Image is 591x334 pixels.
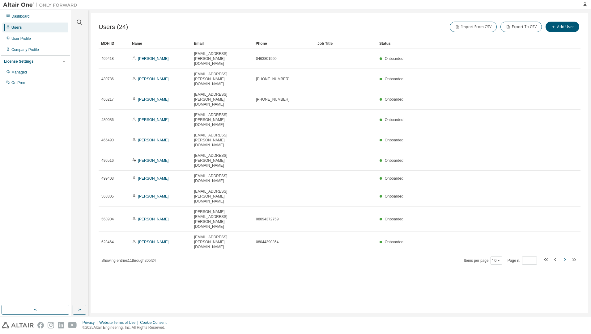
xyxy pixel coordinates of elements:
a: [PERSON_NAME] [138,77,169,81]
div: Status [379,39,548,48]
span: [EMAIL_ADDRESS][DOMAIN_NAME] [194,173,250,183]
img: facebook.svg [37,322,44,328]
span: 08044390354 [256,240,278,244]
span: [PHONE_NUMBER] [256,97,289,102]
button: Add User [546,22,579,32]
span: 08094372759 [256,217,278,222]
span: 496516 [101,158,114,163]
span: 499403 [101,176,114,181]
span: Onboarded [385,77,403,81]
a: [PERSON_NAME] [138,194,169,198]
span: 568904 [101,217,114,222]
span: 0463801960 [256,56,277,61]
span: [PERSON_NAME][EMAIL_ADDRESS][PERSON_NAME][DOMAIN_NAME] [194,209,250,229]
div: Users [11,25,22,30]
a: [PERSON_NAME] [138,138,169,142]
a: [PERSON_NAME] [138,158,169,163]
div: On Prem [11,80,26,85]
span: [EMAIL_ADDRESS][PERSON_NAME][DOMAIN_NAME] [194,133,250,148]
div: Privacy [83,320,99,325]
div: Phone [256,39,313,48]
a: [PERSON_NAME] [138,217,169,221]
span: [EMAIL_ADDRESS][PERSON_NAME][DOMAIN_NAME] [194,51,250,66]
span: [EMAIL_ADDRESS][PERSON_NAME][DOMAIN_NAME] [194,112,250,127]
span: [EMAIL_ADDRESS][PERSON_NAME][DOMAIN_NAME] [194,153,250,168]
div: Managed [11,70,27,75]
a: [PERSON_NAME] [138,118,169,122]
span: 465490 [101,138,114,143]
span: Onboarded [385,194,403,198]
div: MDH ID [101,39,127,48]
span: Page n. [508,257,537,265]
div: Website Terms of Use [99,320,140,325]
img: altair_logo.svg [2,322,34,328]
span: [EMAIL_ADDRESS][PERSON_NAME][DOMAIN_NAME] [194,189,250,204]
span: [EMAIL_ADDRESS][PERSON_NAME][DOMAIN_NAME] [194,72,250,86]
span: Showing entries 11 through 20 of 24 [101,258,156,263]
div: Cookie Consent [140,320,170,325]
span: [EMAIL_ADDRESS][PERSON_NAME][DOMAIN_NAME] [194,235,250,249]
span: Onboarded [385,56,403,61]
div: License Settings [4,59,33,64]
div: Email [194,39,251,48]
span: Onboarded [385,176,403,181]
img: linkedin.svg [58,322,64,328]
span: Onboarded [385,138,403,142]
span: Onboarded [385,97,403,102]
span: [EMAIL_ADDRESS][PERSON_NAME][DOMAIN_NAME] [194,92,250,107]
img: youtube.svg [68,322,77,328]
span: Items per page [464,257,502,265]
span: 563805 [101,194,114,199]
span: 409418 [101,56,114,61]
button: 10 [492,258,500,263]
p: © 2025 Altair Engineering, Inc. All Rights Reserved. [83,325,170,330]
div: Job Title [317,39,374,48]
span: [PHONE_NUMBER] [256,77,289,81]
a: [PERSON_NAME] [138,56,169,61]
span: 439786 [101,77,114,81]
button: Import From CSV [450,22,497,32]
span: Onboarded [385,217,403,221]
img: instagram.svg [48,322,54,328]
img: Altair One [3,2,80,8]
a: [PERSON_NAME] [138,176,169,181]
div: Name [132,39,189,48]
span: 623464 [101,240,114,244]
button: Export To CSV [500,22,542,32]
span: Onboarded [385,240,403,244]
span: 480086 [101,117,114,122]
div: Dashboard [11,14,30,19]
span: Onboarded [385,118,403,122]
a: [PERSON_NAME] [138,240,169,244]
span: Onboarded [385,158,403,163]
div: Company Profile [11,47,39,52]
span: 466217 [101,97,114,102]
div: User Profile [11,36,31,41]
span: Users (24) [99,23,128,31]
a: [PERSON_NAME] [138,97,169,102]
